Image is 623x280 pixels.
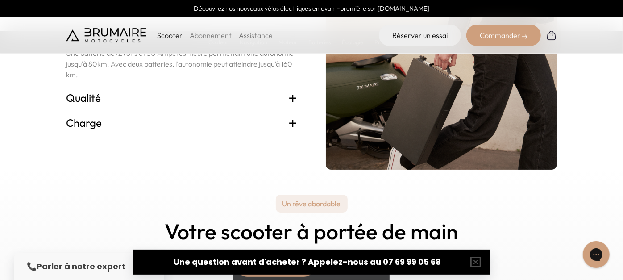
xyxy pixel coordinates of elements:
img: right-arrow-2.png [522,34,527,39]
img: Brumaire Motocycles [66,28,146,42]
a: Réserver un essai [379,25,461,46]
h2: Votre scooter à portée de main [165,220,458,243]
p: Une batterie de Volts et 30 Ampères-heure permettant une autonomie jusqu'à 80km. Avec deux batter... [66,48,297,80]
iframe: Gorgias live chat messenger [578,238,614,271]
a: Assistance [239,31,273,40]
h3: Charge [66,116,297,130]
span: + [288,91,297,105]
span: + [288,116,297,130]
p: Un rêve abordable [276,195,348,213]
div: Commander [466,25,541,46]
h3: Qualité [66,91,297,105]
a: Abonnement [190,31,232,40]
img: Panier [546,30,557,41]
p: Scooter [157,30,183,41]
